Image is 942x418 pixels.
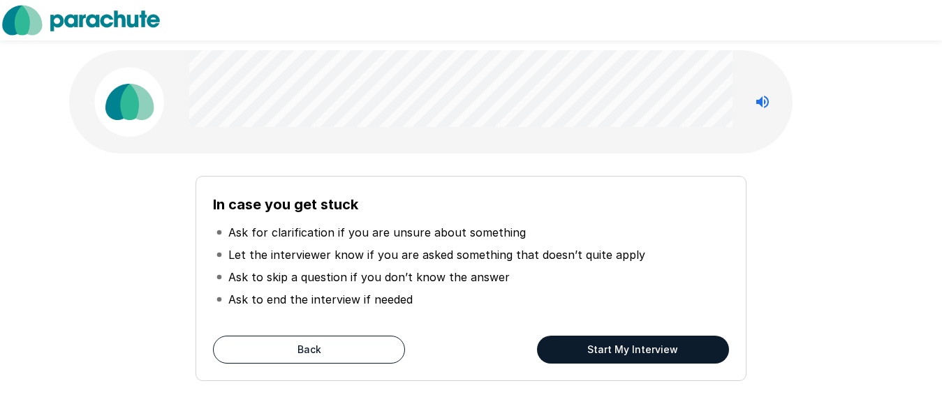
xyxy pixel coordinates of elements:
[94,67,164,137] img: parachute_avatar.png
[213,196,358,213] b: In case you get stuck
[213,336,405,364] button: Back
[537,336,729,364] button: Start My Interview
[749,88,777,116] button: Stop reading questions aloud
[228,224,526,241] p: Ask for clarification if you are unsure about something
[228,269,510,285] p: Ask to skip a question if you don’t know the answer
[228,246,645,263] p: Let the interviewer know if you are asked something that doesn’t quite apply
[228,291,413,308] p: Ask to end the interview if needed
